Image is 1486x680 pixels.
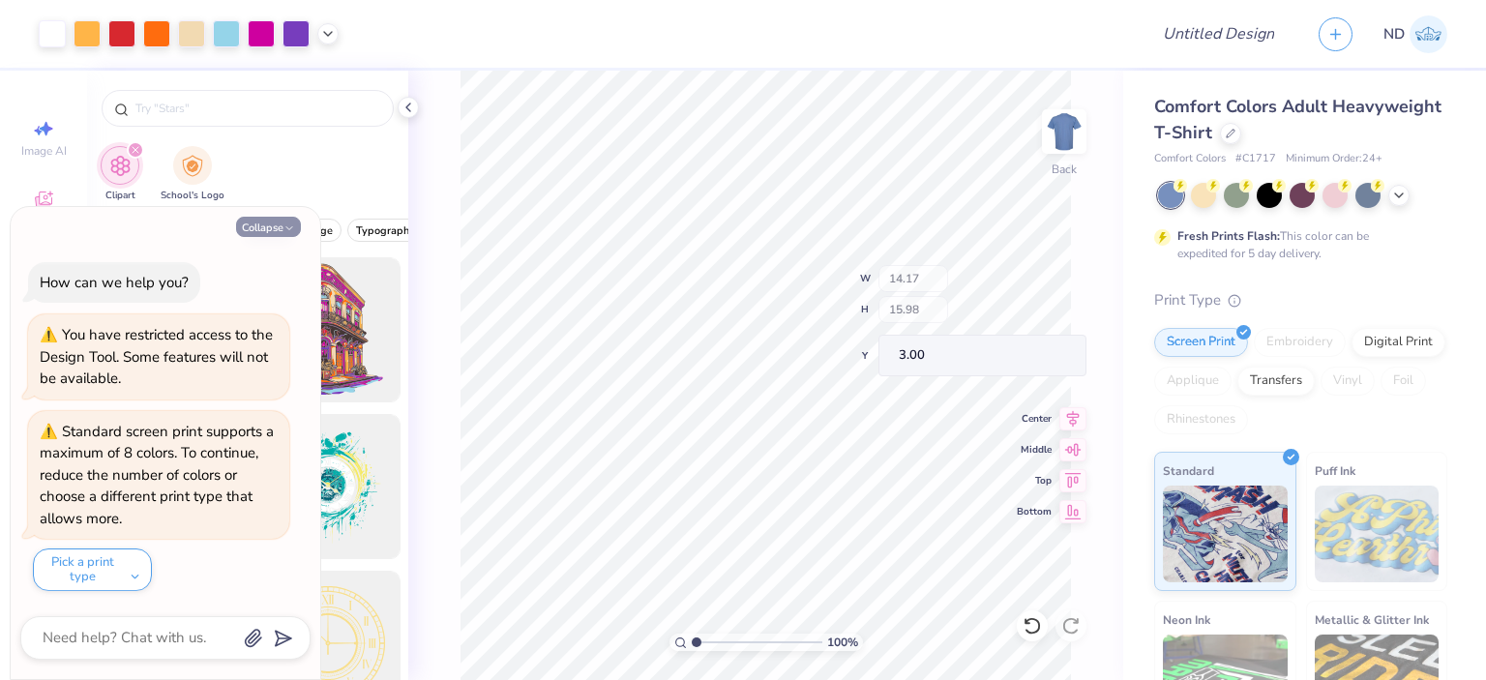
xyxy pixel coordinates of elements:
span: Bottom [1017,505,1052,518]
span: Standard [1163,460,1214,481]
span: Top [1017,474,1052,488]
a: ND [1383,15,1447,53]
span: Center [1017,412,1052,426]
img: Standard [1163,486,1288,582]
span: Comfort Colors [1154,151,1226,167]
div: How can we help you? [40,273,189,292]
input: Try "Stars" [134,99,381,118]
div: Screen Print [1154,328,1248,357]
button: filter button [161,146,224,203]
div: Rhinestones [1154,405,1248,434]
span: Neon Ink [1163,609,1210,630]
span: # C1717 [1235,151,1276,167]
div: Standard screen print supports a maximum of 8 colors. To continue, reduce the number of colors or... [40,422,274,528]
div: Applique [1154,367,1232,396]
span: Comfort Colors Adult Heavyweight T-Shirt [1154,95,1441,144]
button: Pick a print type [33,548,152,591]
div: You have restricted access to the Design Tool. Some features will not be available. [40,325,273,388]
img: Puff Ink [1315,486,1440,582]
span: Puff Ink [1315,460,1355,481]
button: filter button [101,146,139,203]
img: Nikita Dekate [1410,15,1447,53]
span: Minimum Order: 24 + [1286,151,1382,167]
div: Vinyl [1321,367,1375,396]
span: ND [1383,23,1405,45]
span: Clipart [105,189,135,203]
div: Print Type [1154,289,1447,311]
button: Collapse [236,217,301,237]
span: Typography [356,223,415,238]
span: 100 % [827,634,858,651]
div: filter for School's Logo [161,146,224,203]
div: Foil [1381,367,1426,396]
div: Transfers [1237,367,1315,396]
img: Clipart Image [109,155,132,177]
div: This color can be expedited for 5 day delivery. [1177,227,1415,262]
div: Back [1052,161,1077,178]
img: Back [1045,112,1084,151]
img: School's Logo Image [182,155,203,177]
span: Middle [1017,443,1052,457]
div: Embroidery [1254,328,1346,357]
span: School's Logo [161,189,224,203]
span: Metallic & Glitter Ink [1315,609,1429,630]
strong: Fresh Prints Flash: [1177,228,1280,244]
span: Image AI [21,143,67,159]
div: filter for Clipart [101,146,139,203]
button: filter button [347,219,424,242]
div: Digital Print [1352,328,1445,357]
input: Untitled Design [1147,15,1290,53]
